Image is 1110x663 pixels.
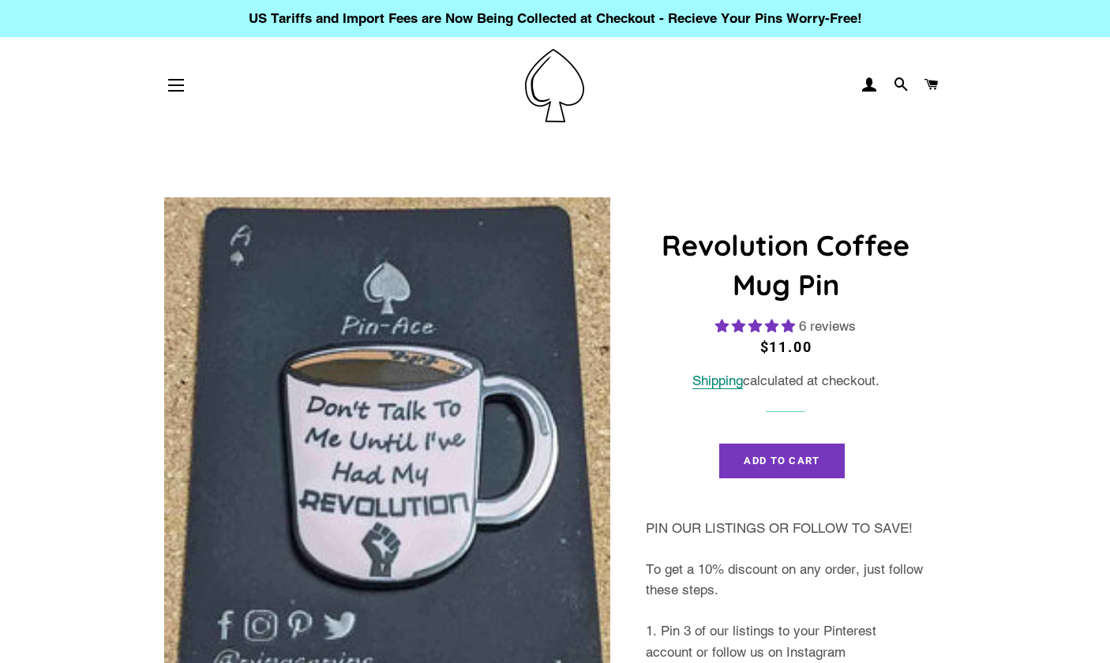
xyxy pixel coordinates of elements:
[646,370,926,391] div: calculated at checkout.
[525,49,584,122] img: Pin-Ace
[646,559,926,601] p: To get a 10% discount on any order, just follow these steps.
[799,318,856,334] span: 6 reviews
[760,339,812,355] span: $11.00
[715,318,799,334] span: 4.83 stars
[692,373,743,389] a: Shipping
[646,226,926,305] h1: Revolution Coffee Mug Pin
[744,455,819,466] span: Add to Cart
[719,444,844,478] button: Add to Cart
[646,518,926,539] p: PIN OUR LISTINGS OR FOLLOW TO SAVE!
